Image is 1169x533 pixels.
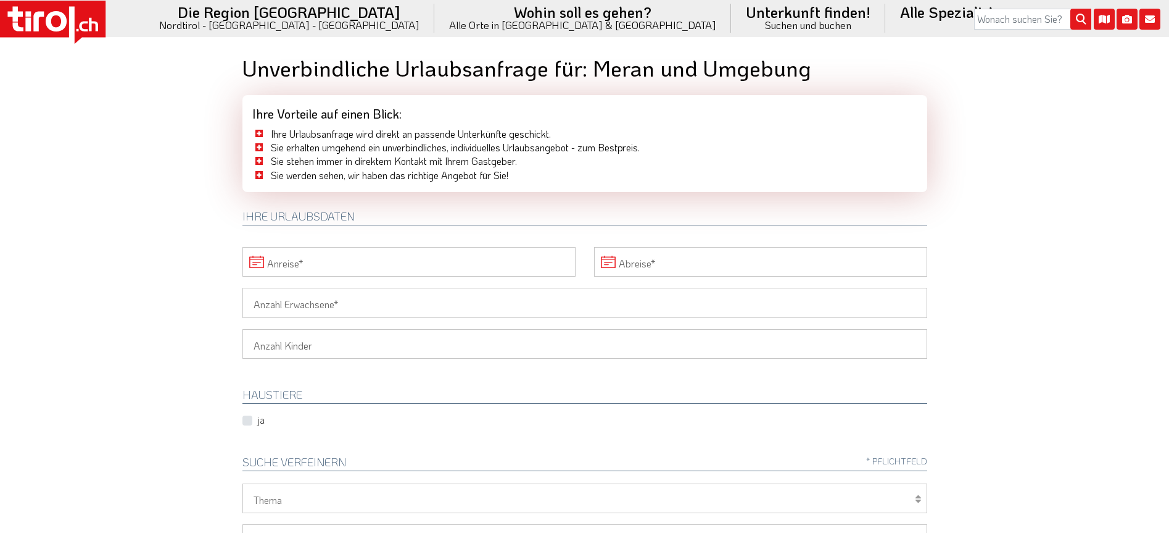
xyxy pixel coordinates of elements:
h2: HAUSTIERE [242,389,927,404]
small: Suchen und buchen [746,20,870,30]
li: Ihre Urlaubsanfrage wird direkt an passende Unterkünfte geschickt. [252,127,917,141]
i: Karte öffnen [1094,9,1115,30]
span: * Pflichtfeld [866,456,927,466]
li: Sie stehen immer in direktem Kontakt mit Ihrem Gastgeber. [252,154,917,168]
h1: Unverbindliche Urlaubsanfrage für: Meran und Umgebung [242,56,927,80]
small: Alle Orte in [GEOGRAPHIC_DATA] & [GEOGRAPHIC_DATA] [449,20,716,30]
li: Sie erhalten umgehend ein unverbindliches, individuelles Urlaubsangebot - zum Bestpreis. [252,141,917,154]
li: Sie werden sehen, wir haben das richtige Angebot für Sie! [252,169,917,182]
i: Fotogalerie [1117,9,1138,30]
small: Nordtirol - [GEOGRAPHIC_DATA] - [GEOGRAPHIC_DATA] [159,20,419,30]
h2: Ihre Urlaubsdaten [242,211,927,225]
i: Kontakt [1139,9,1160,30]
h2: Suche verfeinern [242,456,927,471]
input: Wonach suchen Sie? [974,9,1091,30]
label: ja [257,413,265,427]
div: Ihre Vorteile auf einen Blick: [242,95,927,127]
